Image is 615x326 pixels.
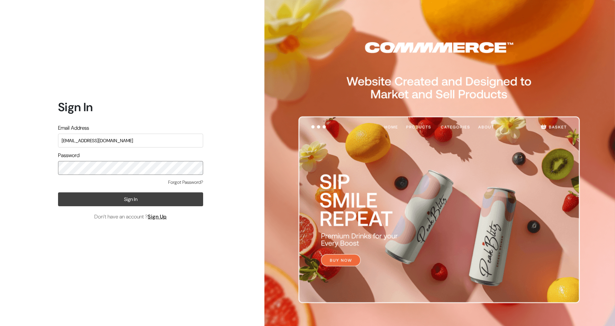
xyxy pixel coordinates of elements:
[94,213,167,221] span: Don’t have an account ?
[148,213,167,220] a: Sign Up
[58,100,203,114] h1: Sign In
[168,179,203,186] a: Forgot Password?
[58,124,89,132] label: Email Address
[58,151,79,159] label: Password
[58,192,203,206] button: Sign In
